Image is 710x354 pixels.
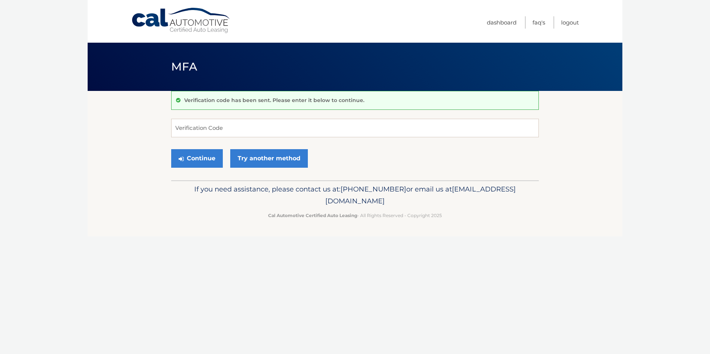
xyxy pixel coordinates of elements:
button: Continue [171,149,223,168]
p: Verification code has been sent. Please enter it below to continue. [184,97,364,104]
input: Verification Code [171,119,539,137]
a: Dashboard [487,16,517,29]
span: [PHONE_NUMBER] [341,185,406,193]
strong: Cal Automotive Certified Auto Leasing [268,213,357,218]
a: Logout [561,16,579,29]
a: Cal Automotive [131,7,231,34]
span: MFA [171,60,197,73]
p: If you need assistance, please contact us at: or email us at [176,183,534,207]
a: Try another method [230,149,308,168]
a: FAQ's [532,16,545,29]
span: [EMAIL_ADDRESS][DOMAIN_NAME] [325,185,516,205]
p: - All Rights Reserved - Copyright 2025 [176,212,534,219]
